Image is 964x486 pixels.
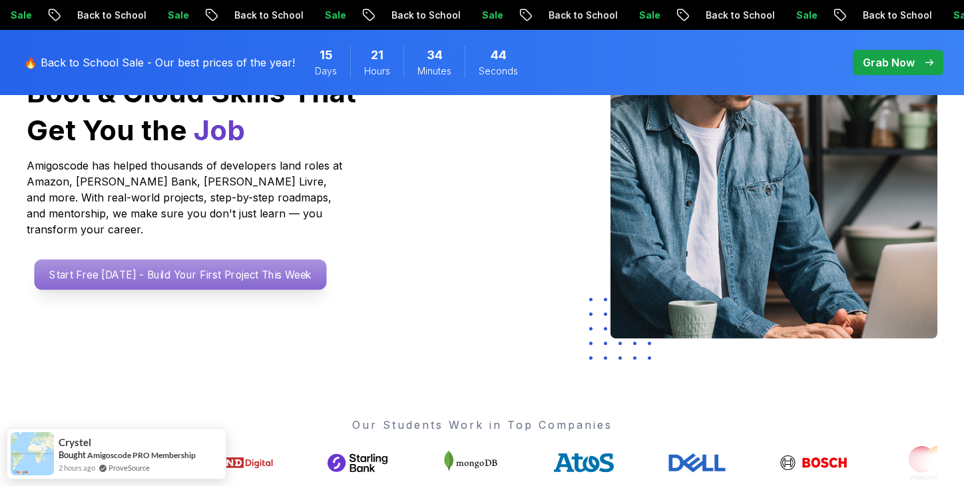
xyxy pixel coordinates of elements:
[491,46,507,64] span: 44 Seconds
[35,259,327,290] a: Start Free [DATE] - Build Your First Project This Week
[314,9,356,22] p: Sale
[66,9,156,22] p: Back to School
[371,46,383,64] span: 21 Hours
[417,64,451,78] span: Minutes
[156,9,199,22] p: Sale
[380,9,471,22] p: Back to School
[27,417,937,433] p: Our Students Work in Top Companies
[27,158,346,237] p: Amigoscode has helped thousands of developers land roles at Amazon, [PERSON_NAME] Bank, [PERSON_N...
[427,46,443,64] span: 34 Minutes
[223,9,314,22] p: Back to School
[194,113,245,147] span: Job
[785,9,828,22] p: Sale
[24,55,295,70] p: 🔥 Back to School Sale - Our best prices of the year!
[863,55,915,70] p: Grab Now
[537,9,628,22] p: Back to School
[479,64,518,78] span: Seconds
[628,9,670,22] p: Sale
[320,46,333,64] span: 15 Days
[694,9,785,22] p: Back to School
[364,64,390,78] span: Hours
[59,449,86,460] span: Bought
[59,462,95,473] span: 2 hours ago
[59,437,91,448] span: Crystel
[87,450,196,460] a: Amigoscode PRO Membership
[851,9,942,22] p: Back to School
[109,462,150,473] a: ProveSource
[11,432,54,475] img: provesource social proof notification image
[471,9,513,22] p: Sale
[315,64,337,78] span: Days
